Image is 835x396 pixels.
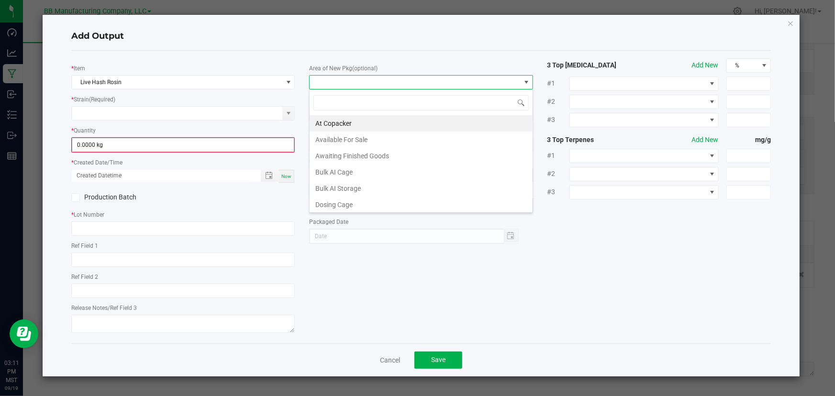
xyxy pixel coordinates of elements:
span: Now [281,174,291,179]
strong: 3 Top [MEDICAL_DATA] [547,60,637,70]
label: Area of New Pkg [309,64,378,73]
label: Quantity [74,126,96,135]
li: Awaiting Finished Goods [310,148,533,164]
label: Ref Field 1 [71,242,98,250]
label: Item [74,64,85,73]
span: #3 [547,187,570,197]
label: Created Date/Time [74,158,122,167]
label: Production Batch [71,192,176,202]
h4: Add Output [71,30,771,43]
li: Dosing Cage [310,197,533,213]
span: #1 [547,78,570,88]
span: #3 [547,115,570,125]
a: Cancel [380,355,400,365]
label: Lot Number [74,210,104,219]
span: NO DATA FOUND [569,149,718,163]
span: % [727,59,758,72]
span: Live Hash Rosin [72,76,282,89]
li: At Copacker [310,115,533,132]
button: Save [414,352,462,369]
span: #2 [547,169,570,179]
span: NO DATA FOUND [569,167,718,181]
label: Strain [74,95,115,104]
label: Release Notes/Ref Field 3 [71,304,137,312]
label: Packaged Date [309,218,348,226]
li: Bulk AI Storage [310,180,533,197]
span: Toggle popup [261,170,279,182]
button: Add New [692,135,719,145]
label: Ref Field 2 [71,273,98,281]
strong: mg/g [726,135,771,145]
input: Created Datetime [72,170,250,182]
span: Save [431,356,445,363]
span: #1 [547,151,570,161]
span: (Required) [89,96,115,103]
li: Available For Sale [310,132,533,148]
span: #2 [547,97,570,107]
span: NO DATA FOUND [569,185,718,199]
span: (optional) [352,65,378,72]
strong: 3 Top Terpenes [547,135,637,145]
li: Bulk AI Cage [310,164,533,180]
iframe: Resource center [10,319,38,348]
button: Add New [692,60,719,70]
